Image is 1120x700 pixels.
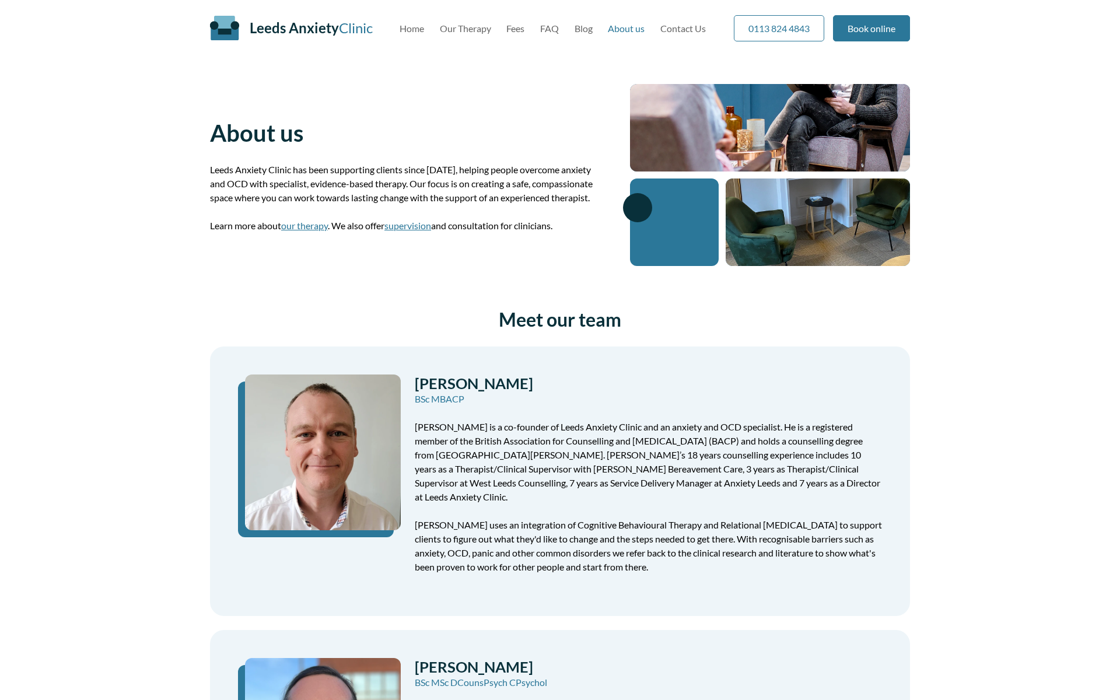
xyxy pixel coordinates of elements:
[415,374,882,392] h2: [PERSON_NAME]
[210,119,602,147] h1: About us
[415,675,882,689] p: BSc MSc DCounsPsych CPsychol
[415,658,882,675] h2: [PERSON_NAME]
[210,219,602,233] p: Learn more about . We also offer and consultation for clinicians.
[630,84,910,171] img: Intake session
[210,163,602,205] p: Leeds Anxiety Clinic has been supporting clients since [DATE], helping people overcome anxiety an...
[734,15,824,41] a: 0113 824 4843
[506,23,524,34] a: Fees
[245,374,401,530] img: Chris Osborne
[384,220,431,231] a: supervision
[250,19,373,36] a: Leeds AnxietyClinic
[400,23,424,34] a: Home
[440,23,491,34] a: Our Therapy
[415,518,882,574] p: [PERSON_NAME] uses an integration of Cognitive Behavioural Therapy and Relational [MEDICAL_DATA] ...
[540,23,559,34] a: FAQ
[250,19,339,36] span: Leeds Anxiety
[726,178,910,266] img: Therapy room
[210,308,910,331] h2: Meet our team
[415,392,882,406] p: BSc MBACP
[660,23,706,34] a: Contact Us
[833,15,910,41] a: Book online
[608,23,645,34] a: About us
[415,420,882,504] p: [PERSON_NAME] is a co-founder of Leeds Anxiety Clinic and an anxiety and OCD specialist. He is a ...
[281,220,328,231] a: our therapy
[575,23,593,34] a: Blog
